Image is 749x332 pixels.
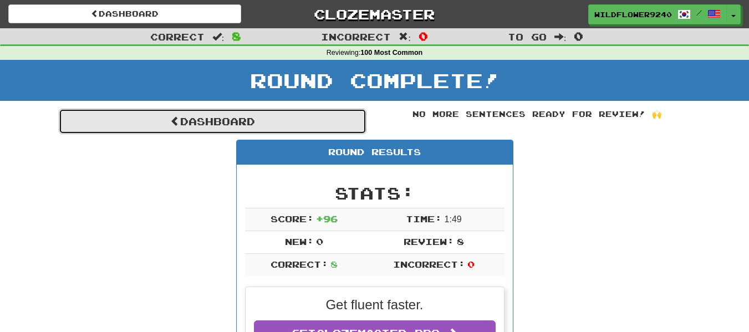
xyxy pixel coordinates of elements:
strong: 100 Most Common [360,49,422,57]
span: Correct: [271,259,328,269]
p: Get fluent faster. [254,295,496,314]
span: WildFlower9240 [594,9,672,19]
span: Time: [406,213,442,224]
span: 8 [232,29,241,43]
h2: Stats: [245,184,505,202]
span: 1 : 49 [445,214,462,224]
a: Dashboard [59,109,366,134]
span: Score: [271,213,314,224]
span: : [554,32,567,42]
a: WildFlower9240 / [588,4,727,24]
a: Clozemaster [258,4,491,24]
span: / [696,9,702,17]
span: 0 [574,29,583,43]
span: To go [508,31,547,42]
span: Incorrect [321,31,391,42]
span: + 96 [316,213,338,224]
span: 8 [330,259,338,269]
span: 0 [316,236,323,247]
div: Round Results [237,140,513,165]
span: : [399,32,411,42]
span: 0 [467,259,475,269]
div: No more sentences ready for review! 🙌 [383,109,691,120]
span: 0 [419,29,428,43]
a: Dashboard [8,4,241,23]
span: Correct [150,31,205,42]
h1: Round Complete! [4,69,745,91]
span: Review: [404,236,454,247]
span: Incorrect: [393,259,465,269]
span: 8 [457,236,464,247]
span: : [212,32,225,42]
span: New: [285,236,314,247]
